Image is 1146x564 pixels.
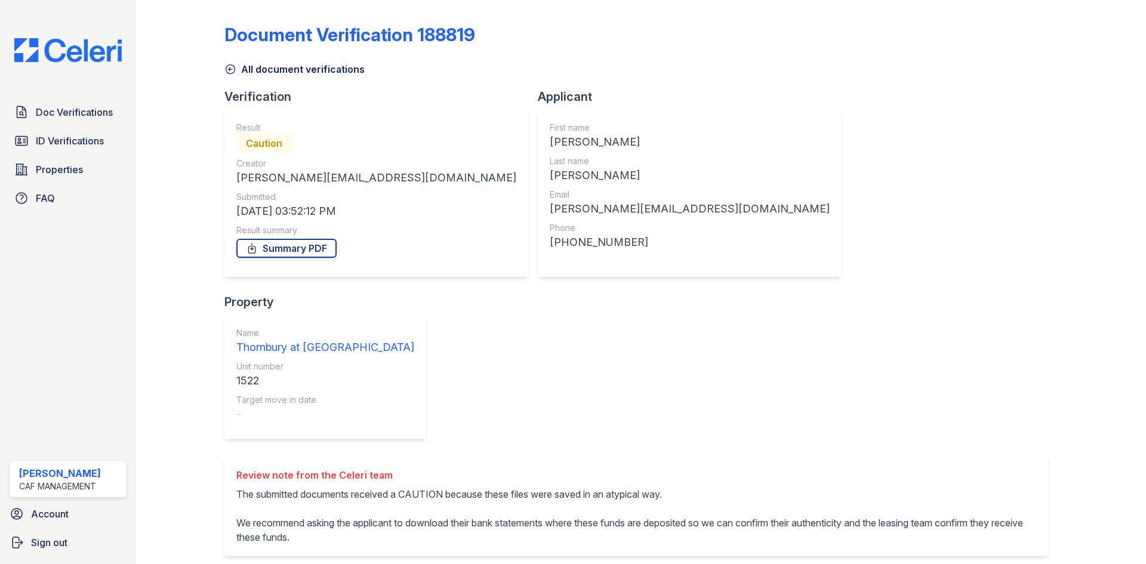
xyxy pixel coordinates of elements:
div: Phone [550,222,830,234]
div: [PERSON_NAME][EMAIL_ADDRESS][DOMAIN_NAME] [550,201,830,217]
div: Unit number [236,360,414,372]
a: Doc Verifications [10,100,127,124]
a: Properties [10,158,127,181]
div: 1522 [236,372,414,389]
a: Sign out [5,531,131,554]
p: The submitted documents received a CAUTION because these files were saved in an atypical way. We ... [236,487,1036,544]
a: FAQ [10,186,127,210]
div: Creator [236,158,516,169]
span: Properties [36,162,83,177]
span: Sign out [31,535,67,550]
div: Last name [550,155,830,167]
div: Email [550,189,830,201]
span: FAQ [36,191,55,205]
div: Verification [224,88,538,105]
div: Review note from the Celeri team [236,468,1036,482]
div: [PERSON_NAME] [19,466,101,480]
div: CAF Management [19,480,101,492]
a: ID Verifications [10,129,127,153]
div: Target move in date [236,394,414,406]
div: [DATE] 03:52:12 PM [236,203,516,220]
div: [PERSON_NAME] [550,167,830,184]
div: - [236,406,414,423]
div: [PERSON_NAME] [550,134,830,150]
div: Document Verification 188819 [224,24,475,45]
div: Thornbury at [GEOGRAPHIC_DATA] [236,339,414,356]
div: Applicant [538,88,851,105]
div: [PERSON_NAME][EMAIL_ADDRESS][DOMAIN_NAME] [236,169,516,186]
div: Result [236,122,516,134]
a: All document verifications [224,62,365,76]
a: Summary PDF [236,239,337,258]
span: Account [31,507,69,521]
a: Account [5,502,131,526]
div: Name [236,327,414,339]
span: Doc Verifications [36,105,113,119]
div: Property [224,294,436,310]
div: Result summary [236,224,516,236]
div: First name [550,122,830,134]
span: ID Verifications [36,134,104,148]
div: Submitted [236,191,516,203]
div: [PHONE_NUMBER] [550,234,830,251]
div: Caution [236,134,292,153]
a: Name Thornbury at [GEOGRAPHIC_DATA] [236,327,414,356]
img: CE_Logo_Blue-a8612792a0a2168367f1c8372b55b34899dd931a85d93a1a3d3e32e68fde9ad4.png [5,38,131,62]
